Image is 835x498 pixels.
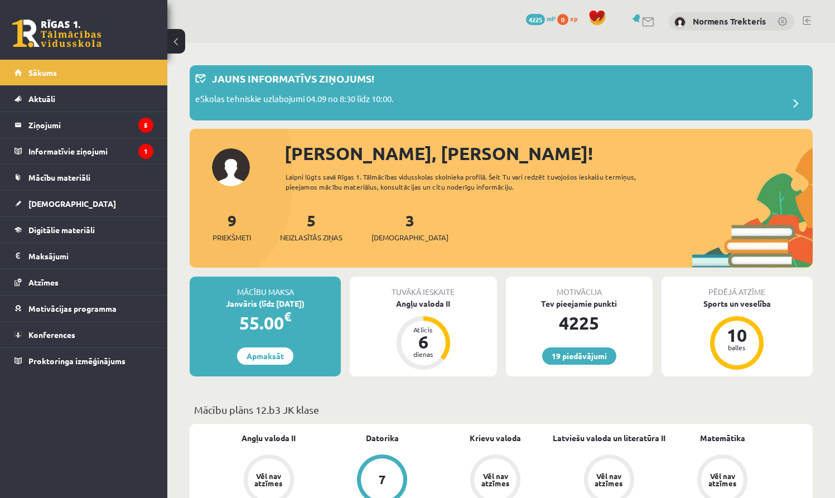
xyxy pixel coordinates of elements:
div: 55.00 [190,310,341,336]
a: Rīgas 1. Tālmācības vidusskola [12,20,102,47]
div: Vēl nav atzīmes [480,472,511,487]
a: Digitālie materiāli [15,217,153,243]
a: Mācību materiāli [15,165,153,190]
a: Atzīmes [15,269,153,295]
a: Konferences [15,322,153,347]
p: Jauns informatīvs ziņojums! [212,71,374,86]
a: Motivācijas programma [15,296,153,321]
a: Krievu valoda [470,432,521,444]
span: 0 [557,14,568,25]
a: Maksājumi [15,243,153,269]
a: 9Priekšmeti [213,210,251,243]
div: Tev pieejamie punkti [506,298,653,310]
span: Konferences [28,330,75,340]
span: Sākums [28,67,57,78]
div: [PERSON_NAME], [PERSON_NAME]! [284,140,813,167]
div: Vēl nav atzīmes [593,472,625,487]
a: 19 piedāvājumi [542,347,616,365]
div: balles [720,344,754,351]
span: [DEMOGRAPHIC_DATA] [371,232,448,243]
i: 1 [138,144,153,159]
div: Angļu valoda II [350,298,496,310]
span: € [284,308,291,325]
div: dienas [407,351,440,357]
div: Pēdējā atzīme [662,277,813,298]
span: Motivācijas programma [28,303,117,313]
div: 6 [407,333,440,351]
div: Vēl nav atzīmes [253,472,284,487]
div: Laipni lūgts savā Rīgas 1. Tālmācības vidusskolas skolnieka profilā. Šeit Tu vari redzēt tuvojošo... [286,172,659,192]
div: 7 [379,473,386,486]
a: Datorika [366,432,399,444]
a: 4225 mP [526,14,556,23]
div: Motivācija [506,277,653,298]
a: Latviešu valoda un literatūra II [553,432,665,444]
span: xp [570,14,577,23]
div: Tuvākā ieskaite [350,277,496,298]
a: [DEMOGRAPHIC_DATA] [15,191,153,216]
a: Normens Trekteris [693,16,766,27]
a: Sports un veselība 10 balles [662,298,813,371]
p: Mācību plāns 12.b3 JK klase [194,402,808,417]
legend: Ziņojumi [28,112,153,138]
span: Aktuāli [28,94,55,104]
a: Sākums [15,60,153,85]
a: Apmaksāt [237,347,293,365]
span: mP [547,14,556,23]
span: Atzīmes [28,277,59,287]
div: Janvāris (līdz [DATE]) [190,298,341,310]
a: Ziņojumi5 [15,112,153,138]
div: Sports un veselība [662,298,813,310]
span: 4225 [526,14,545,25]
span: Digitālie materiāli [28,225,95,235]
a: Aktuāli [15,86,153,112]
a: Jauns informatīvs ziņojums! eSkolas tehniskie uzlabojumi 04.09 no 8:30 līdz 10:00. [195,71,807,115]
div: Vēl nav atzīmes [707,472,738,487]
a: 0 xp [557,14,583,23]
i: 5 [138,118,153,133]
a: 3[DEMOGRAPHIC_DATA] [371,210,448,243]
span: Priekšmeti [213,232,251,243]
a: Angļu valoda II [242,432,296,444]
legend: Maksājumi [28,243,153,269]
img: Normens Trekteris [674,17,686,28]
div: 10 [720,326,754,344]
div: 4225 [506,310,653,336]
div: Atlicis [407,326,440,333]
a: Matemātika [700,432,745,444]
a: 5Neizlasītās ziņas [280,210,342,243]
span: [DEMOGRAPHIC_DATA] [28,199,116,209]
span: Proktoringa izmēģinājums [28,356,126,366]
a: Informatīvie ziņojumi1 [15,138,153,164]
div: Mācību maksa [190,277,341,298]
a: Angļu valoda II Atlicis 6 dienas [350,298,496,371]
a: Proktoringa izmēģinājums [15,348,153,374]
span: Neizlasītās ziņas [280,232,342,243]
span: Mācību materiāli [28,172,90,182]
legend: Informatīvie ziņojumi [28,138,153,164]
p: eSkolas tehniskie uzlabojumi 04.09 no 8:30 līdz 10:00. [195,93,394,108]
